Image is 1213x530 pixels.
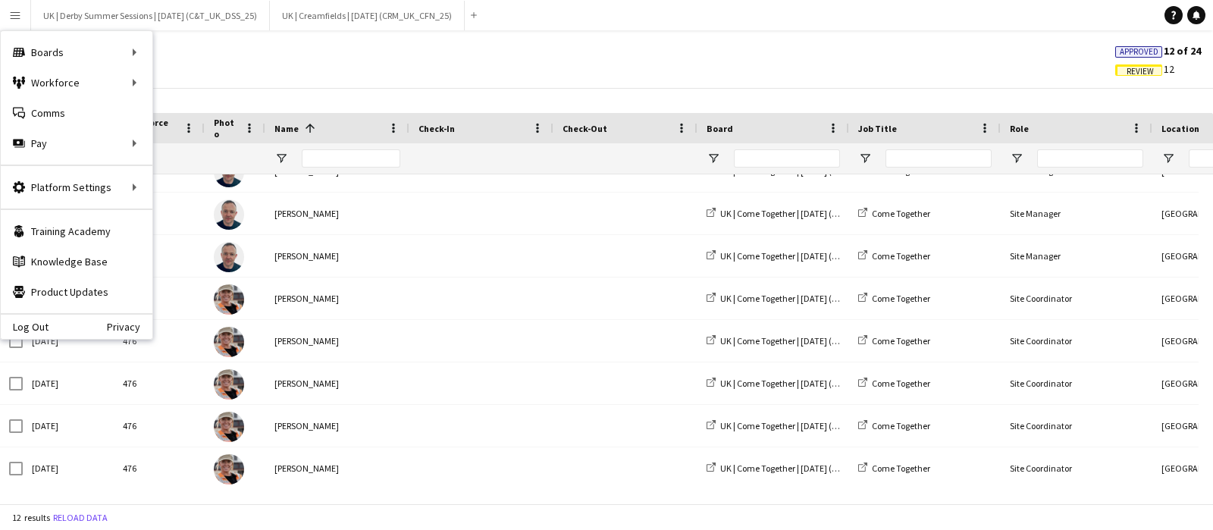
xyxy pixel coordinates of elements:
[214,242,244,272] img: Dan Howson
[214,369,244,400] img: Sarah Howlett
[872,463,930,474] span: Come Together
[707,250,901,262] a: UK | Come Together | [DATE] (TEG_UK_CTG_25)
[214,117,238,140] span: Photo
[114,235,205,277] div: 511
[1001,193,1152,234] div: Site Manager
[1001,405,1152,447] div: Site Coordinator
[858,378,930,389] a: Come Together
[707,378,901,389] a: UK | Come Together | [DATE] (TEG_UK_CTG_25)
[1001,447,1152,489] div: Site Coordinator
[214,199,244,230] img: Dan Howson
[23,320,114,362] div: [DATE]
[265,405,409,447] div: [PERSON_NAME]
[858,293,930,304] a: Come Together
[265,320,409,362] div: [PERSON_NAME]
[1001,320,1152,362] div: Site Coordinator
[858,335,930,347] a: Come Together
[1,128,152,158] div: Pay
[720,250,901,262] span: UK | Come Together | [DATE] (TEG_UK_CTG_25)
[872,208,930,219] span: Come Together
[720,378,901,389] span: UK | Come Together | [DATE] (TEG_UK_CTG_25)
[1,216,152,246] a: Training Academy
[872,293,930,304] span: Come Together
[858,463,930,474] a: Come Together
[563,123,607,134] span: Check-Out
[1,172,152,202] div: Platform Settings
[114,278,205,319] div: 476
[1161,152,1175,165] button: Open Filter Menu
[872,420,930,431] span: Come Together
[707,123,733,134] span: Board
[114,193,205,234] div: 511
[23,362,114,404] div: [DATE]
[720,335,901,347] span: UK | Come Together | [DATE] (TEG_UK_CTG_25)
[265,362,409,404] div: [PERSON_NAME]
[1001,362,1152,404] div: Site Coordinator
[114,447,205,489] div: 476
[858,152,872,165] button: Open Filter Menu
[858,208,930,219] a: Come Together
[1,67,152,98] div: Workforce
[1115,62,1174,76] span: 12
[872,250,930,262] span: Come Together
[418,123,455,134] span: Check-In
[214,327,244,357] img: Sarah Howlett
[707,463,901,474] a: UK | Come Together | [DATE] (TEG_UK_CTG_25)
[872,335,930,347] span: Come Together
[274,123,299,134] span: Name
[31,1,270,30] button: UK | Derby Summer Sessions | [DATE] (C&T_UK_DSS_25)
[114,320,205,362] div: 476
[265,278,409,319] div: [PERSON_NAME]
[50,510,111,526] button: Reload data
[1001,278,1152,319] div: Site Coordinator
[720,208,901,219] span: UK | Come Together | [DATE] (TEG_UK_CTG_25)
[214,454,244,485] img: Sarah Howlett
[734,149,840,168] input: Board Filter Input
[214,412,244,442] img: Sarah Howlett
[707,293,901,304] a: UK | Come Together | [DATE] (TEG_UK_CTG_25)
[23,447,114,489] div: [DATE]
[107,321,152,333] a: Privacy
[1,321,49,333] a: Log Out
[265,193,409,234] div: [PERSON_NAME]
[1,98,152,128] a: Comms
[885,149,992,168] input: Job Title Filter Input
[1,37,152,67] div: Boards
[270,1,465,30] button: UK | Creamfields | [DATE] (CRM_UK_CFN_25)
[265,447,409,489] div: [PERSON_NAME]
[214,284,244,315] img: Sarah Howlett
[1001,235,1152,277] div: Site Manager
[872,378,930,389] span: Come Together
[1127,67,1154,77] span: Review
[23,405,114,447] div: [DATE]
[1,277,152,307] a: Product Updates
[302,149,400,168] input: Name Filter Input
[720,420,901,431] span: UK | Come Together | [DATE] (TEG_UK_CTG_25)
[858,123,897,134] span: Job Title
[858,420,930,431] a: Come Together
[1010,152,1023,165] button: Open Filter Menu
[1115,44,1201,58] span: 12 of 24
[274,152,288,165] button: Open Filter Menu
[707,335,901,347] a: UK | Come Together | [DATE] (TEG_UK_CTG_25)
[707,420,901,431] a: UK | Come Together | [DATE] (TEG_UK_CTG_25)
[114,405,205,447] div: 476
[1,246,152,277] a: Knowledge Base
[114,362,205,404] div: 476
[707,208,901,219] a: UK | Come Together | [DATE] (TEG_UK_CTG_25)
[1161,123,1199,134] span: Location
[1120,47,1158,57] span: Approved
[707,152,720,165] button: Open Filter Menu
[1010,123,1029,134] span: Role
[720,293,901,304] span: UK | Come Together | [DATE] (TEG_UK_CTG_25)
[1037,149,1143,168] input: Role Filter Input
[265,235,409,277] div: [PERSON_NAME]
[720,463,901,474] span: UK | Come Together | [DATE] (TEG_UK_CTG_25)
[858,250,930,262] a: Come Together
